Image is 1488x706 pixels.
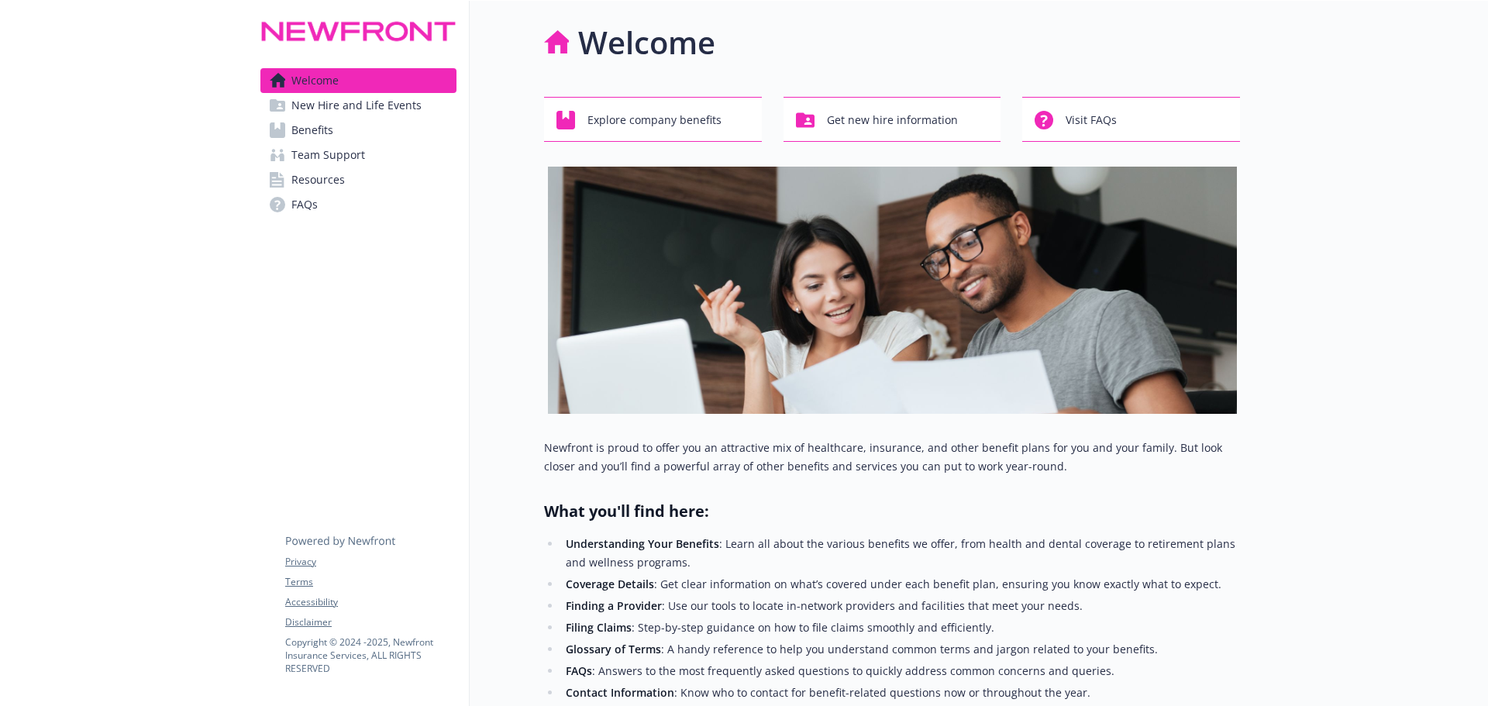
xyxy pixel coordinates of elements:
button: Get new hire information [784,97,1001,142]
strong: Finding a Provider [566,598,662,613]
a: Team Support [260,143,456,167]
li: : A handy reference to help you understand common terms and jargon related to your benefits. [561,640,1240,659]
a: Welcome [260,68,456,93]
span: Get new hire information [827,105,958,135]
img: overview page banner [548,167,1237,414]
li: : Get clear information on what’s covered under each benefit plan, ensuring you know exactly what... [561,575,1240,594]
span: FAQs [291,192,318,217]
span: Team Support [291,143,365,167]
button: Visit FAQs [1022,97,1240,142]
strong: Understanding Your Benefits [566,536,719,551]
a: Privacy [285,555,456,569]
h2: What you'll find here: [544,501,1240,522]
strong: FAQs [566,663,592,678]
a: FAQs [260,192,456,217]
a: Terms [285,575,456,589]
li: : Step-by-step guidance on how to file claims smoothly and efficiently. [561,618,1240,637]
button: Explore company benefits [544,97,762,142]
a: Accessibility [285,595,456,609]
li: : Answers to the most frequently asked questions to quickly address common concerns and queries. [561,662,1240,680]
a: New Hire and Life Events [260,93,456,118]
a: Benefits [260,118,456,143]
strong: Contact Information [566,685,674,700]
li: : Use our tools to locate in-network providers and facilities that meet your needs. [561,597,1240,615]
span: Resources [291,167,345,192]
strong: Filing Claims [566,620,632,635]
span: New Hire and Life Events [291,93,422,118]
p: Copyright © 2024 - 2025 , Newfront Insurance Services, ALL RIGHTS RESERVED [285,635,456,675]
strong: Glossary of Terms [566,642,661,656]
span: Explore company benefits [587,105,722,135]
strong: Coverage Details [566,577,654,591]
p: Newfront is proud to offer you an attractive mix of healthcare, insurance, and other benefit plan... [544,439,1240,476]
a: Resources [260,167,456,192]
span: Benefits [291,118,333,143]
a: Disclaimer [285,615,456,629]
h1: Welcome [578,19,715,66]
span: Visit FAQs [1066,105,1117,135]
li: : Know who to contact for benefit-related questions now or throughout the year. [561,684,1240,702]
span: Welcome [291,68,339,93]
li: : Learn all about the various benefits we offer, from health and dental coverage to retirement pl... [561,535,1240,572]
